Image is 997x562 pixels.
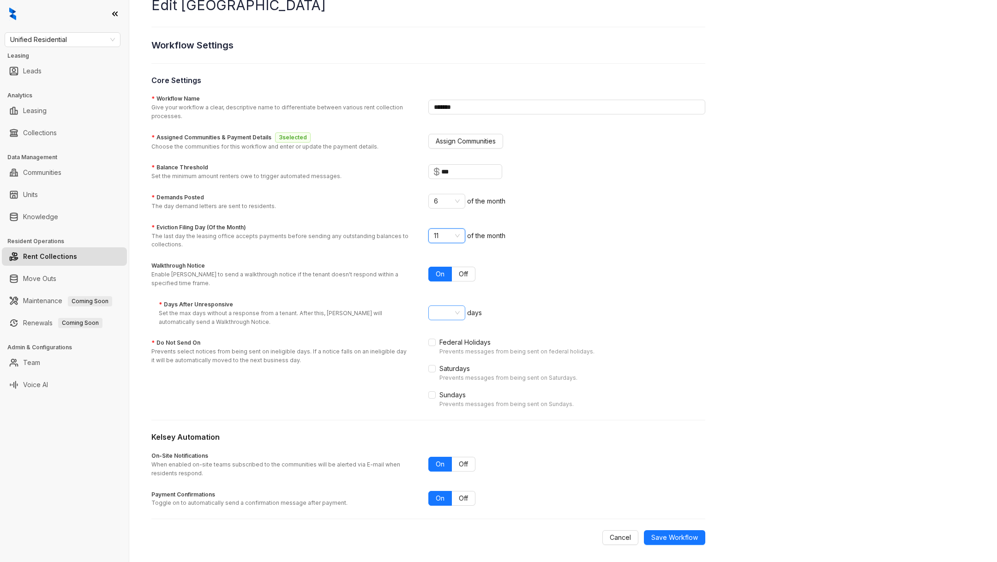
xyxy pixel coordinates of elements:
p: The day demand letters are sent to residents. [151,202,276,211]
li: Voice AI [2,376,127,394]
label: Days After Unresponsive [159,300,233,309]
span: Off [459,494,468,502]
a: Collections [23,124,57,142]
label: Assigned Communities & Payment Details [151,132,314,143]
li: Move Outs [2,269,127,288]
a: Voice AI [23,376,48,394]
li: Leasing [2,102,127,120]
li: Communities [2,163,127,182]
h2: Workflow Settings [151,38,705,52]
div: Prevents messages from being sent on federal holidays. [439,347,595,356]
h3: Analytics [7,91,129,100]
a: Leads [23,62,42,80]
img: logo [9,7,16,20]
a: Communities [23,163,61,182]
p: Set the minimum amount renters owe to trigger automated messages. [151,172,342,181]
a: Rent Collections [23,247,77,266]
li: Collections [2,124,127,142]
span: Off [459,460,468,468]
a: Team [23,353,40,372]
a: Move Outs [23,269,56,288]
label: Eviction Filing Day (Of the Month) [151,223,246,232]
span: On [436,494,444,502]
p: Enable [PERSON_NAME] to send a walkthrough notice if the tenant doesn't respond within a specifie... [151,270,411,288]
li: Knowledge [2,208,127,226]
span: Saturdays [436,364,474,374]
span: Coming Soon [68,296,112,306]
li: Rent Collections [2,247,127,266]
span: Assign Communities [436,136,496,146]
label: Walkthrough Notice [151,262,205,270]
span: Federal Holidays [436,337,494,347]
span: Sundays [436,390,469,400]
span: 6 [434,194,460,208]
span: Save Workflow [651,532,698,543]
span: On [436,460,444,468]
span: of the month [467,232,505,239]
button: Save Workflow [644,530,705,545]
div: Prevents messages from being sent on Sundays. [439,400,595,409]
li: Renewals [2,314,127,332]
span: Cancel [610,532,631,543]
label: Balance Threshold [151,163,208,172]
a: Leasing [23,102,47,120]
label: Demands Posted [151,193,204,202]
label: Do Not Send On [151,339,200,347]
p: Prevents select notices from being sent on ineligible days. If a notice falls on an ineligible da... [151,347,411,365]
p: Give your workflow a clear, descriptive name to differentiate between various rent collection pro... [151,103,417,121]
div: Prevents messages from being sent on Saturdays. [439,374,595,383]
span: of the month [467,197,505,205]
h3: Admin & Configurations [7,343,129,352]
span: On [436,270,444,278]
span: days [467,309,482,317]
span: Unified Residential [10,33,115,47]
label: On-Site Notifications [151,452,208,460]
p: The last day the leasing office accepts payments before sending any outstanding balances to colle... [151,232,417,250]
h3: Core Settings [151,75,705,86]
h3: Data Management [7,153,129,161]
p: Toggle on to automatically send a confirmation message after payment. [151,499,348,508]
a: Knowledge [23,208,58,226]
a: RenewalsComing Soon [23,314,102,332]
p: Choose the communities for this workflow and enter or update the payment details. [151,143,378,151]
li: Team [2,353,127,372]
label: Workflow Name [151,95,200,103]
button: Cancel [602,530,638,545]
span: Coming Soon [58,318,102,328]
p: When enabled on-site teams subscribed to the communities will be alerted via E-mail when resident... [151,460,411,478]
a: Units [23,185,38,204]
span: Off [459,270,468,278]
label: Payment Confirmations [151,490,215,499]
li: Leads [2,62,127,80]
span: 4 [434,306,460,320]
h3: Leasing [7,52,129,60]
h3: Resident Operations [7,237,129,245]
span: 11 [434,229,460,243]
button: Assign Communities [428,134,503,149]
li: Units [2,185,127,204]
span: 3 selected [275,132,311,143]
h3: Kelsey Automation [151,431,705,443]
li: Maintenance [2,292,127,310]
p: Set the max days without a response from a tenant. After this, [PERSON_NAME] will automatically s... [159,309,417,327]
